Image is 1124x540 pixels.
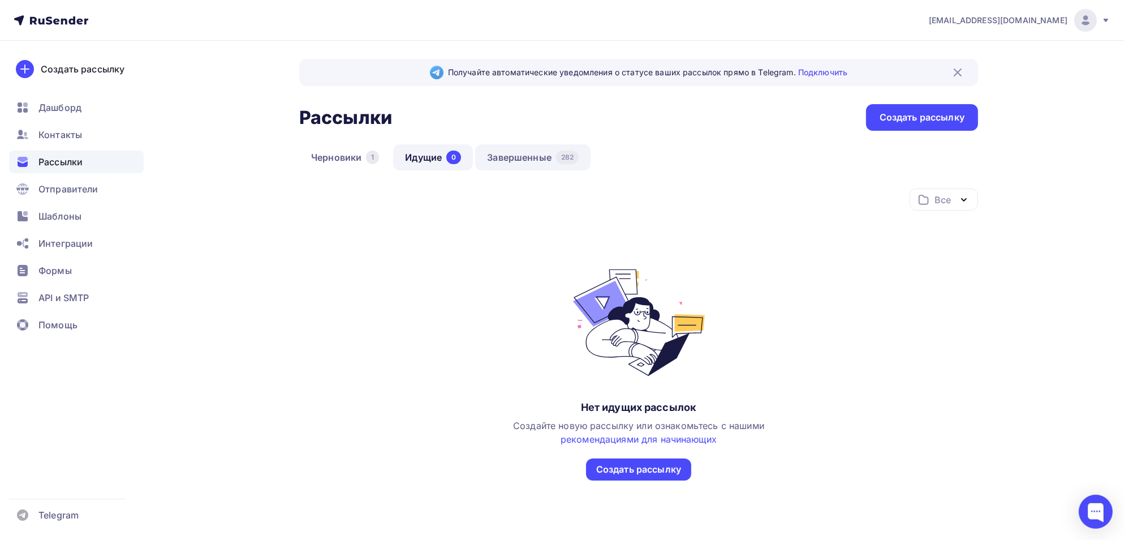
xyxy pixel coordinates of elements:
span: Помощь [38,318,77,332]
div: 282 [556,151,579,164]
a: Подключить [798,67,847,77]
button: Все [910,188,978,211]
a: Рассылки [9,151,144,173]
img: Telegram [430,66,443,79]
div: Нет идущих рассылок [581,401,697,414]
div: Все [935,193,951,207]
a: Шаблоны [9,205,144,228]
span: API и SMTP [38,291,89,305]
span: Получайте автоматические уведомления о статусе ваших рассылок прямо в Telegram. [448,67,847,78]
a: рекомендациями для начинающих [561,434,717,445]
a: Отправители [9,178,144,200]
a: Завершенные282 [475,144,591,170]
span: Дашборд [38,101,81,114]
span: Интеграции [38,237,93,250]
span: Контакты [38,128,82,142]
h2: Рассылки [299,106,392,129]
a: Контакты [9,123,144,146]
div: 1 [366,151,379,164]
span: Telegram [38,508,79,522]
span: Шаблоны [38,209,81,223]
div: Создать рассылку [880,111,964,124]
a: Дашборд [9,96,144,119]
span: Отправители [38,182,98,196]
span: Создайте новую рассылку или ознакомьтесь с нашими [513,420,764,445]
a: Формы [9,259,144,282]
a: Черновики1 [299,144,391,170]
span: [EMAIL_ADDRESS][DOMAIN_NAME] [929,15,1067,26]
span: Рассылки [38,155,83,169]
div: 0 [446,151,461,164]
div: Создать рассылку [596,463,681,476]
a: Идущие0 [393,144,473,170]
span: Формы [38,264,72,277]
div: Создать рассылку [41,62,124,76]
a: [EMAIL_ADDRESS][DOMAIN_NAME] [929,9,1110,32]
